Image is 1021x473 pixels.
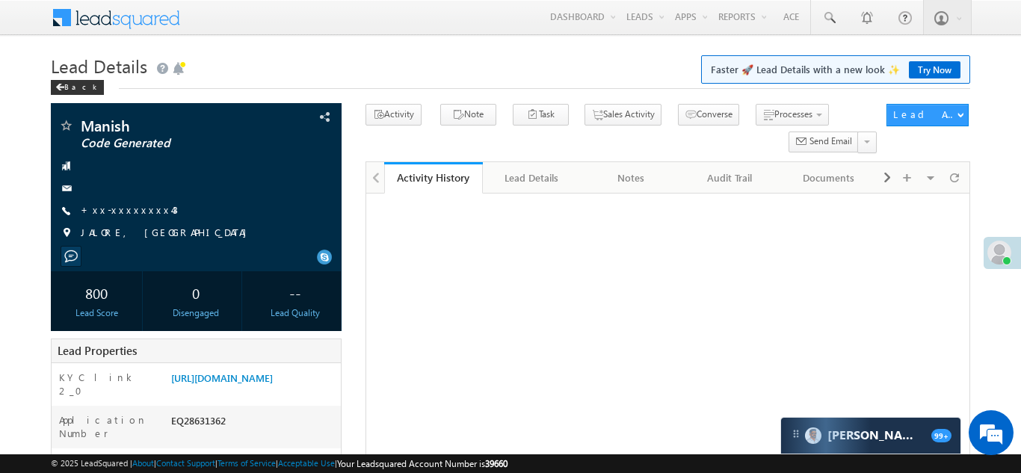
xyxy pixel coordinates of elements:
div: EQ28631362 [167,413,341,434]
div: Back [51,80,104,95]
span: Lead Details [51,54,147,78]
span: Manish [81,118,260,133]
a: Try Now [909,61,960,78]
div: 800 [55,279,138,306]
a: +xx-xxxxxxxx43 [81,203,178,216]
button: Lead Actions [886,104,969,126]
a: Audit Trail [681,162,780,194]
div: carter-dragCarter[PERSON_NAME]99+ [780,417,961,454]
div: Lead Details [495,169,568,187]
a: Contact Support [156,458,215,468]
a: About [132,458,154,468]
div: 0 [154,279,238,306]
button: Activity [365,104,422,126]
a: Lead Details [483,162,582,194]
span: Code Generated [81,136,260,151]
a: Acceptable Use [278,458,335,468]
span: 99+ [931,429,951,442]
button: Send Email [789,132,859,153]
div: Activity History [395,170,472,185]
a: Back [51,79,111,92]
a: Activity History [384,162,483,194]
button: Converse [678,104,739,126]
span: Processes [774,108,812,120]
span: Send Email [809,135,852,148]
div: -- [253,279,337,306]
label: Application Number [59,413,156,440]
span: Lead Properties [58,343,137,358]
div: Lead Actions [893,108,957,121]
div: Audit Trail [693,169,766,187]
button: Sales Activity [584,104,661,126]
a: Notes [582,162,681,194]
label: KYC link 2_0 [59,371,156,398]
button: Task [513,104,569,126]
span: Your Leadsquared Account Number is [337,458,508,469]
div: Lead Score [55,306,138,320]
a: [URL][DOMAIN_NAME] [171,371,273,384]
div: Disengaged [154,306,238,320]
div: Notes [594,169,667,187]
span: Faster 🚀 Lead Details with a new look ✨ [711,62,960,77]
span: 39660 [485,458,508,469]
span: JALORE, [GEOGRAPHIC_DATA] [81,226,254,241]
button: Note [440,104,496,126]
a: Documents [780,162,878,194]
span: © 2025 LeadSquared | | | | | [51,457,508,471]
div: Documents [792,169,865,187]
a: Terms of Service [218,458,276,468]
div: Lead Quality [253,306,337,320]
button: Processes [756,104,829,126]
